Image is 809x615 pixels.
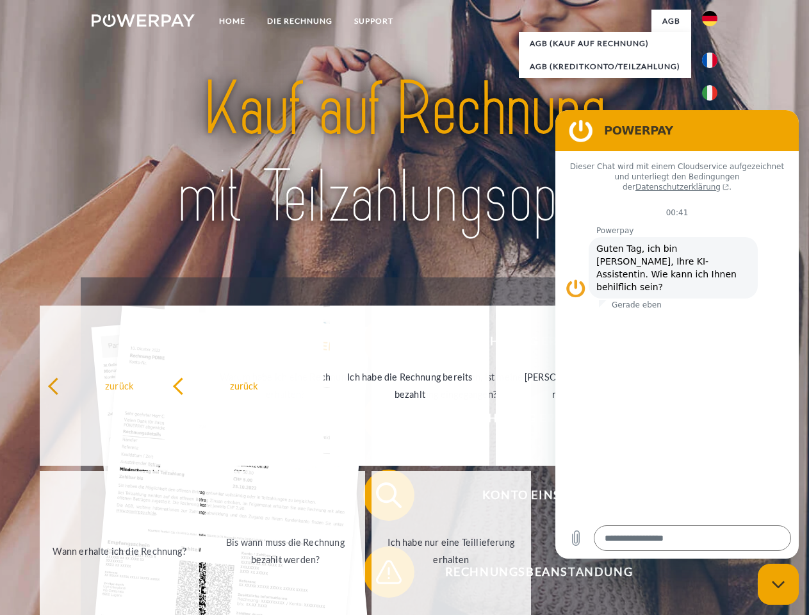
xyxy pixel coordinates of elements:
[555,110,799,559] iframe: Messaging-Fenster
[47,377,192,394] div: zurück
[702,53,717,68] img: fr
[47,542,192,559] div: Wann erhalte ich die Rechnung?
[651,10,691,33] a: agb
[519,55,691,78] a: AGB (Kreditkonto/Teilzahlung)
[758,564,799,605] iframe: Schaltfläche zum Öffnen des Messaging-Fensters; Konversation läuft
[503,368,648,403] div: [PERSON_NAME] wurde retourniert
[519,32,691,55] a: AGB (Kauf auf Rechnung)
[702,85,717,101] img: it
[256,10,343,33] a: DIE RECHNUNG
[122,61,687,245] img: title-powerpay_de.svg
[379,534,523,568] div: Ich habe nur eine Teillieferung erhalten
[702,11,717,26] img: de
[172,377,316,394] div: zurück
[92,14,195,27] img: logo-powerpay-white.svg
[338,368,482,403] div: Ich habe die Rechnung bereits bezahlt
[343,10,404,33] a: SUPPORT
[208,10,256,33] a: Home
[213,534,357,568] div: Bis wann muss die Rechnung bezahlt werden?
